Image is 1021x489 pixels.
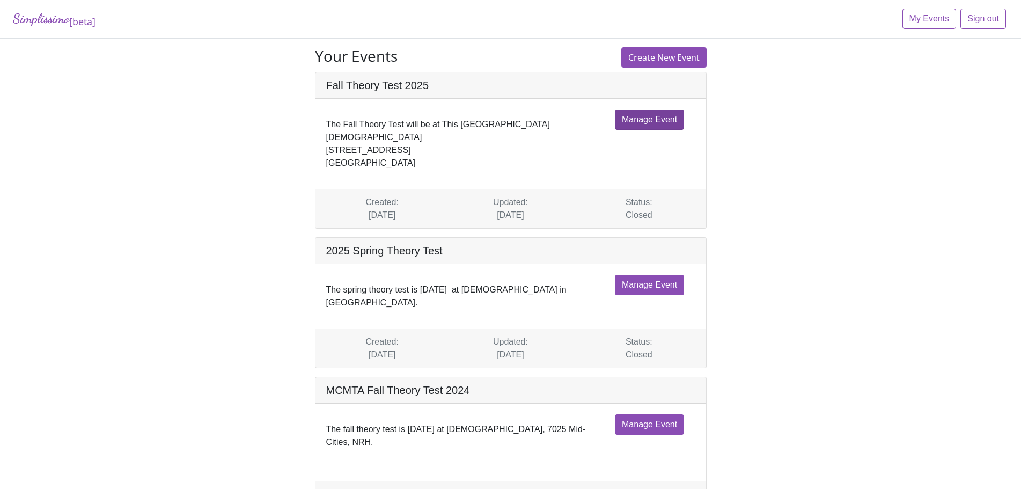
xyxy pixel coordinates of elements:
[13,9,96,30] a: Simplissimo[beta]
[575,335,703,361] div: Status: Closed
[621,47,707,68] a: Create New Event
[615,275,684,295] a: Manage Event
[615,414,684,435] a: Manage Event
[326,118,599,170] div: The Fall Theory Test will be at This [GEOGRAPHIC_DATA][DEMOGRAPHIC_DATA] [STREET_ADDRESS] [GEOGRA...
[318,196,446,222] div: Created: [DATE]
[315,238,706,264] h5: 2025 Spring Theory Test
[326,423,599,462] div: The fall theory test is [DATE] at [DEMOGRAPHIC_DATA], 7025 Mid-Cities, NRH.
[575,196,703,222] div: Status: Closed
[615,110,684,130] a: Manage Event
[902,9,957,29] a: My Events
[446,196,575,222] div: Updated: [DATE]
[315,72,706,99] h5: Fall Theory Test 2025
[315,377,706,404] h5: MCMTA Fall Theory Test 2024
[315,47,503,65] h3: Your Events
[318,335,446,361] div: Created: [DATE]
[960,9,1006,29] a: Sign out
[69,15,96,28] sub: [beta]
[326,283,599,309] div: The spring theory test is [DATE] at [DEMOGRAPHIC_DATA] in [GEOGRAPHIC_DATA].
[446,335,575,361] div: Updated: [DATE]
